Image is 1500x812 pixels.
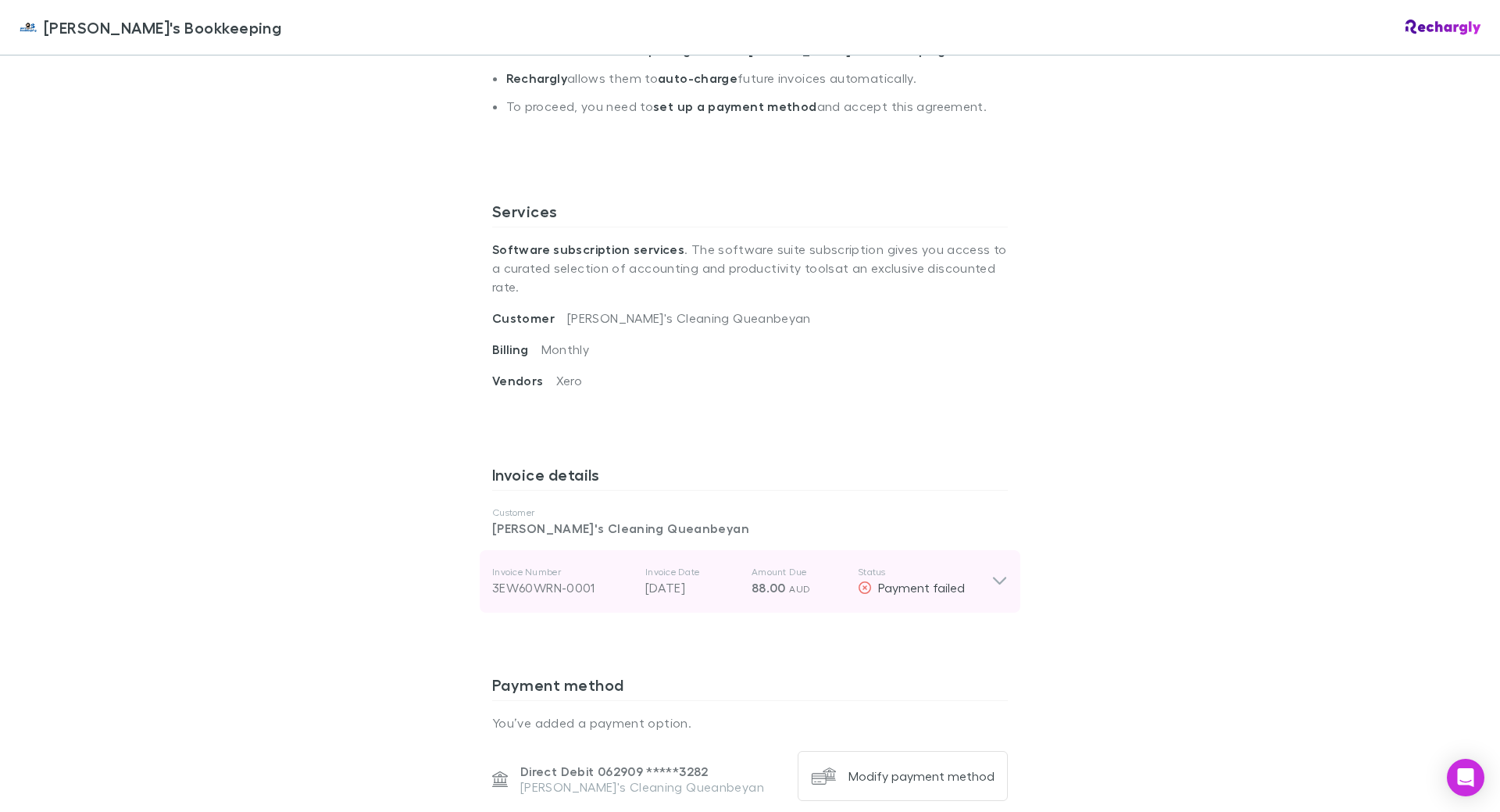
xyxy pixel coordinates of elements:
p: [PERSON_NAME]'s Cleaning Queanbeyan [492,519,1008,538]
span: Vendors [492,373,556,388]
p: . The software suite subscription gives you access to a curated selection of accounting and produ... [492,227,1008,309]
h3: Services [492,202,1008,227]
strong: set up a payment method [653,98,816,114]
span: [PERSON_NAME]'s Bookkeeping [44,16,281,39]
li: To proceed, you need to and accept this agreement. [506,98,1008,127]
p: Status [858,566,991,578]
span: Billing [492,342,541,357]
strong: Software subscription services [492,241,684,257]
h3: Invoice details [492,465,1008,490]
p: [DATE] [645,578,739,597]
img: Modify payment method's Logo [811,764,836,789]
div: Open Intercom Messenger [1447,759,1484,796]
div: 3EW60WRN-0001 [492,578,633,597]
p: Invoice Date [645,566,739,578]
li: allows them to future invoices automatically. [506,70,1008,98]
p: Direct Debit 062909 ***** 3282 [520,764,764,779]
div: Invoice Number3EW60WRN-0001Invoice Date[DATE]Amount Due88.00 AUDStatusPayment failed [480,550,1020,613]
p: Invoice Number [492,566,633,578]
span: AUD [789,583,810,595]
span: Monthly [541,342,590,356]
p: You’ve added a payment option. [492,714,1008,732]
strong: Rechargly [506,70,567,86]
span: [PERSON_NAME]'s Cleaning Queanbeyan [567,310,811,325]
span: Payment failed [878,580,965,595]
h3: Payment method [492,675,1008,700]
img: Jim's Bookkeeping's Logo [19,18,37,37]
div: Modify payment method [848,768,995,784]
li: You access thanks to . [506,42,1008,70]
span: 88.00 [752,580,786,596]
button: Modify payment method [798,751,1008,801]
p: Customer [492,506,1008,519]
img: Rechargly Logo [1405,20,1481,35]
p: Amount Due [752,566,845,578]
strong: auto-charge [658,70,737,86]
p: [PERSON_NAME]'s Cleaning Queanbeyan [520,779,764,795]
span: Customer [492,310,567,326]
span: Xero [556,373,582,388]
